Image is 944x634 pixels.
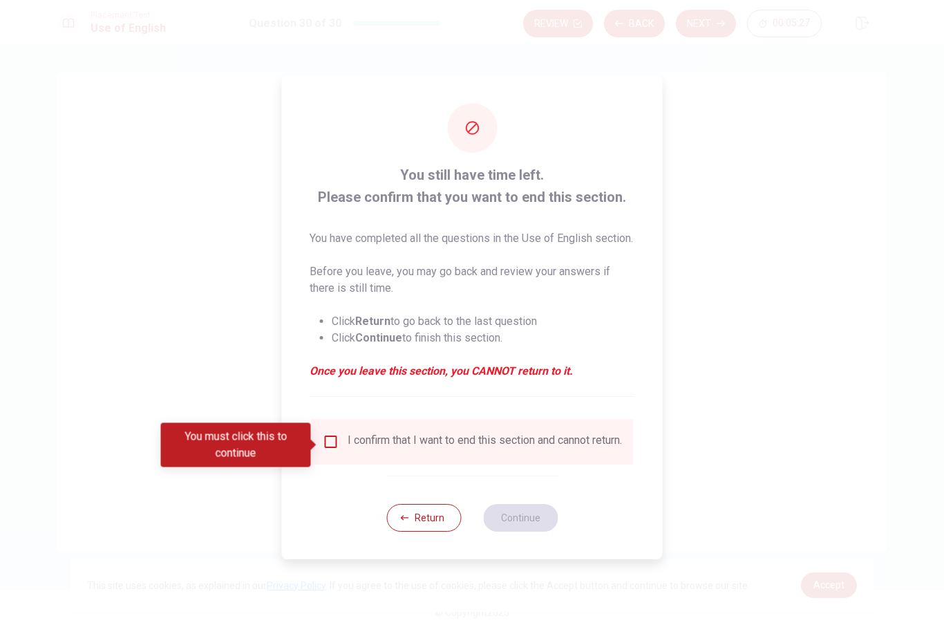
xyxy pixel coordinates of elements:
[348,433,622,450] div: I confirm that I want to end this section and cannot return.
[310,230,635,247] p: You have completed all the questions in the Use of English section.
[355,331,402,344] strong: Continue
[310,363,635,380] em: Once you leave this section, you CANNOT return to it.
[310,263,635,297] p: Before you leave, you may go back and review your answers if there is still time.
[332,330,635,346] li: Click to finish this section.
[323,433,339,450] span: You must click this to continue
[355,315,390,328] strong: Return
[386,504,461,532] button: Return
[161,423,311,467] div: You must click this to continue
[332,313,635,330] li: Click to go back to the last question
[310,164,635,208] span: You still have time left. Please confirm that you want to end this section.
[483,504,558,532] button: Continue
